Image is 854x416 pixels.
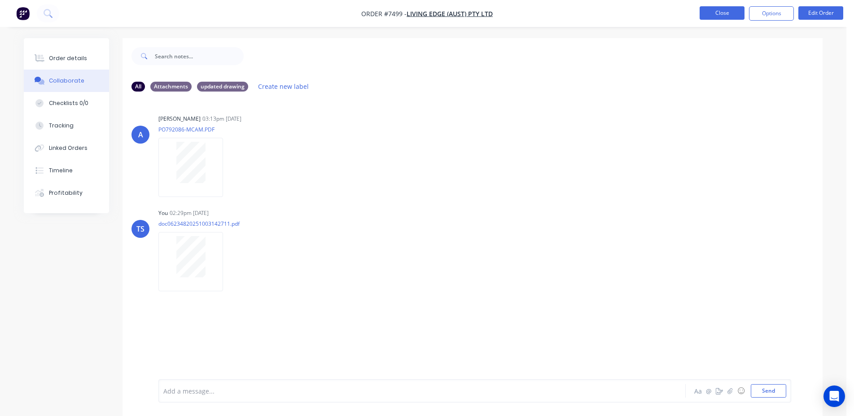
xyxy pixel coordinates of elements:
[49,122,74,130] div: Tracking
[24,92,109,114] button: Checklists 0/0
[136,223,145,234] div: TS
[254,80,314,92] button: Create new label
[49,54,87,62] div: Order details
[24,159,109,182] button: Timeline
[736,385,746,396] button: ☺
[170,209,209,217] div: 02:29pm [DATE]
[158,220,240,228] p: doc06234820251003142711.pdf
[150,82,192,92] div: Attachments
[24,47,109,70] button: Order details
[131,82,145,92] div: All
[49,166,73,175] div: Timeline
[703,385,714,396] button: @
[24,70,109,92] button: Collaborate
[749,6,794,21] button: Options
[158,126,232,133] p: PO792086-MCAM.PDF
[202,115,241,123] div: 03:13pm [DATE]
[155,47,244,65] input: Search notes...
[24,114,109,137] button: Tracking
[24,182,109,204] button: Profitability
[24,137,109,159] button: Linked Orders
[407,9,493,18] a: Living Edge (Aust) Pty Ltd
[692,385,703,396] button: Aa
[823,385,845,407] div: Open Intercom Messenger
[49,77,84,85] div: Collaborate
[49,99,88,107] div: Checklists 0/0
[700,6,745,20] button: Close
[361,9,407,18] span: Order #7499 -
[798,6,843,20] button: Edit Order
[49,144,88,152] div: Linked Orders
[751,384,786,398] button: Send
[138,129,143,140] div: A
[197,82,248,92] div: updated drawing
[16,7,30,20] img: Factory
[158,209,168,217] div: You
[49,189,83,197] div: Profitability
[158,115,201,123] div: [PERSON_NAME]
